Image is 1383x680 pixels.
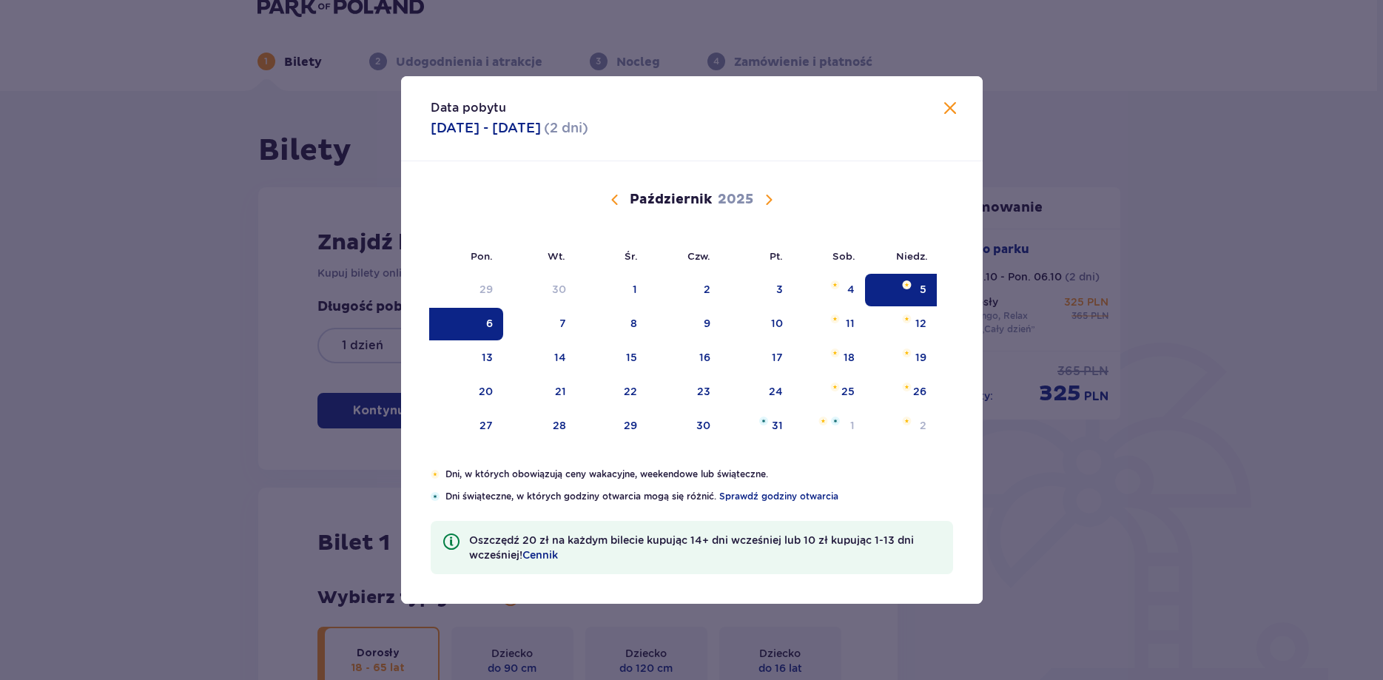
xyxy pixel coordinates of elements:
[482,350,493,365] div: 13
[503,410,576,442] td: Choose wtorek, 28 października 2025 as your check-in date. It’s available.
[479,418,493,433] div: 27
[697,384,710,399] div: 23
[865,376,937,408] td: Choose niedziela, 26 października 2025 as your check-in date. It’s available.
[647,410,721,442] td: Choose czwartek, 30 października 2025 as your check-in date. It’s available.
[626,350,637,365] div: 15
[769,384,783,399] div: 24
[704,282,710,297] div: 2
[630,191,712,209] p: Październik
[548,250,565,262] small: Wt.
[699,350,710,365] div: 16
[721,308,794,340] td: Choose piątek, 10 października 2025 as your check-in date. It’s available.
[771,316,783,331] div: 10
[865,308,937,340] td: Choose niedziela, 12 października 2025 as your check-in date. It’s available.
[559,316,566,331] div: 7
[865,410,937,442] td: Choose niedziela, 2 listopada 2025 as your check-in date. It’s available.
[552,282,566,297] div: 30
[503,274,576,306] td: Choose wtorek, 30 września 2025 as your check-in date. It’s available.
[486,316,493,331] div: 6
[503,308,576,340] td: Choose wtorek, 7 października 2025 as your check-in date. It’s available.
[704,316,710,331] div: 9
[431,274,504,306] td: Choose poniedziałek, 29 września 2025 as your check-in date. It’s available.
[647,342,721,374] td: Choose czwartek, 16 października 2025 as your check-in date. It’s available.
[721,376,794,408] td: Choose piątek, 24 października 2025 as your check-in date. It’s available.
[793,376,865,408] td: Choose sobota, 25 października 2025 as your check-in date. It’s available.
[847,282,855,297] div: 4
[846,316,855,331] div: 11
[431,410,504,442] td: Choose poniedziałek, 27 października 2025 as your check-in date. It’s available.
[431,342,504,374] td: Choose poniedziałek, 13 października 2025 as your check-in date. It’s available.
[431,376,504,408] td: Choose poniedziałek, 20 października 2025 as your check-in date. It’s available.
[647,376,721,408] td: Choose czwartek, 23 października 2025 as your check-in date. It’s available.
[687,250,710,262] small: Czw.
[844,350,855,365] div: 18
[576,274,648,306] td: Choose środa, 1 października 2025 as your check-in date. It’s available.
[865,342,937,374] td: Choose niedziela, 19 października 2025 as your check-in date. It’s available.
[503,342,576,374] td: Choose wtorek, 14 października 2025 as your check-in date. It’s available.
[576,308,648,340] td: Choose środa, 8 października 2025 as your check-in date. It’s available.
[696,418,710,433] div: 30
[718,191,753,209] p: 2025
[770,250,783,262] small: Pt.
[576,410,648,442] td: Choose środa, 29 października 2025 as your check-in date. It’s available.
[401,161,983,468] div: Calendar
[793,410,865,442] td: Choose sobota, 1 listopada 2025 as your check-in date. It’s available.
[625,250,638,262] small: Śr.
[841,384,855,399] div: 25
[633,282,637,297] div: 1
[431,308,504,340] td: Selected as end date. poniedziałek, 6 października 2025
[896,250,928,262] small: Niedz.
[776,282,783,297] div: 3
[721,410,794,442] td: Choose piątek, 31 października 2025 as your check-in date. It’s available.
[624,384,637,399] div: 22
[793,308,865,340] td: Choose sobota, 11 października 2025 as your check-in date. It’s available.
[772,350,783,365] div: 17
[772,418,783,433] div: 31
[624,418,637,433] div: 29
[721,342,794,374] td: Choose piątek, 17 października 2025 as your check-in date. It’s available.
[555,384,566,399] div: 21
[721,274,794,306] td: Choose piątek, 3 października 2025 as your check-in date. It’s available.
[479,282,493,297] div: 29
[471,250,493,262] small: Pon.
[793,274,865,306] td: Choose sobota, 4 października 2025 as your check-in date. It’s available.
[850,418,855,433] div: 1
[793,342,865,374] td: Choose sobota, 18 października 2025 as your check-in date. It’s available.
[554,350,566,365] div: 14
[503,376,576,408] td: Choose wtorek, 21 października 2025 as your check-in date. It’s available.
[647,308,721,340] td: Choose czwartek, 9 października 2025 as your check-in date. It’s available.
[445,468,952,481] p: Dni, w których obowiązują ceny wakacyjne, weekendowe lub świąteczne.
[553,418,566,433] div: 28
[576,342,648,374] td: Choose środa, 15 października 2025 as your check-in date. It’s available.
[832,250,855,262] small: Sob.
[576,376,648,408] td: Choose środa, 22 października 2025 as your check-in date. It’s available.
[647,274,721,306] td: Choose czwartek, 2 października 2025 as your check-in date. It’s available.
[865,274,937,306] td: Selected as start date. niedziela, 5 października 2025
[630,316,637,331] div: 8
[479,384,493,399] div: 20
